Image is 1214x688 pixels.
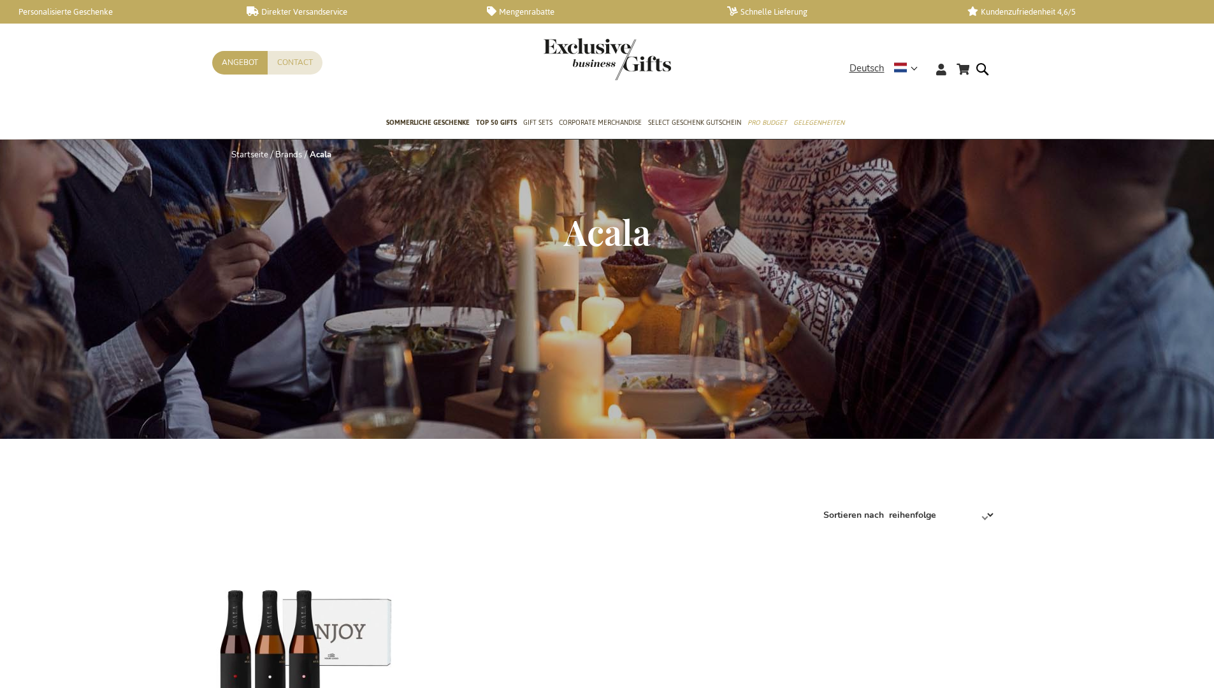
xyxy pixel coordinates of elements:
a: Startseite [231,149,268,161]
a: store logo [544,38,607,80]
a: Contact [268,51,322,75]
a: Pro Budget [748,108,787,140]
span: Gelegenheiten [793,116,844,129]
span: Acala [564,208,651,255]
strong: Acala [310,149,331,161]
span: Pro Budget [748,116,787,129]
a: Kundenzufriedenheit 4,6/5 [967,6,1187,17]
a: TOP 50 Gifts [476,108,517,140]
a: Gift Sets [523,108,553,140]
a: Angebot [212,51,268,75]
span: Deutsch [849,61,885,76]
a: Sommerliche geschenke [386,108,470,140]
a: Direkter Versandservice [247,6,466,17]
a: Schnelle Lieferung [727,6,947,17]
span: Gift Sets [523,116,553,129]
a: Gelegenheiten [793,108,844,140]
span: TOP 50 Gifts [476,116,517,129]
a: Select Geschenk Gutschein [648,108,741,140]
a: Personalisierte Geschenke [6,6,226,17]
img: Exclusive Business gifts logo [544,38,671,80]
span: Corporate Merchandise [559,116,642,129]
a: Brands [275,149,302,161]
span: Select Geschenk Gutschein [648,116,741,129]
label: Sortieren nach [823,509,884,521]
span: Sommerliche geschenke [386,116,470,129]
a: Mengenrabatte [487,6,707,17]
a: Corporate Merchandise [559,108,642,140]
